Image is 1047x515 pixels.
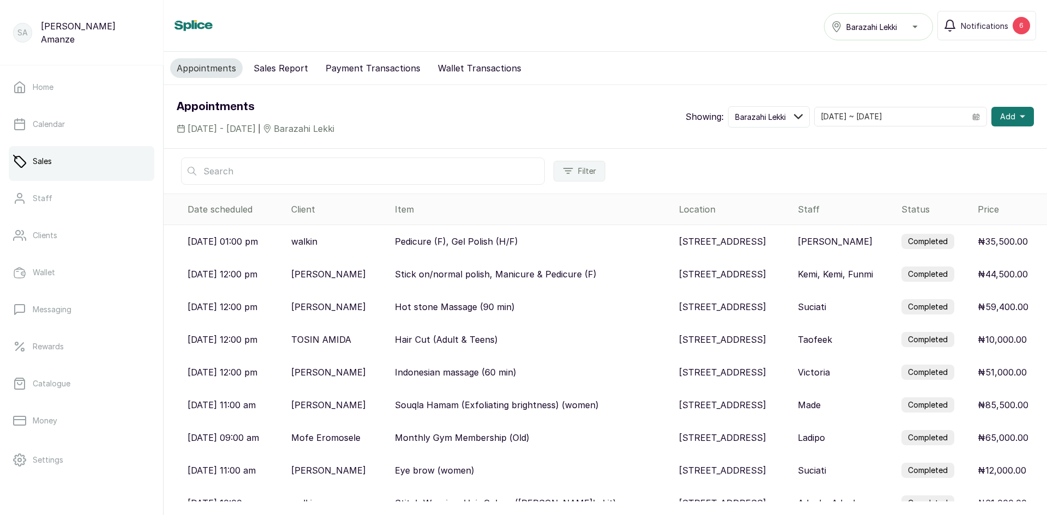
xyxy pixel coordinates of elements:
label: Completed [901,299,954,314]
a: Wallet [9,257,154,288]
p: Suciati [798,464,826,477]
p: [DATE] 01:00 pm [188,235,258,248]
p: TOSIN AMIDA [291,333,351,346]
a: Money [9,405,154,436]
p: Kemi, Kemi, Funmi [798,268,873,281]
p: ₦65,000.00 [978,431,1028,444]
p: Catalogue [33,378,70,389]
button: Barazahi Lekki [728,106,810,128]
p: [DATE] 09:00 am [188,431,259,444]
p: [STREET_ADDRESS] [679,235,766,248]
svg: calendar [972,113,980,120]
p: [PERSON_NAME] [291,398,366,411]
p: [PERSON_NAME] [291,300,366,313]
h1: Appointments [177,98,334,116]
span: | [258,123,261,135]
span: Filter [578,166,596,177]
button: Appointments [170,58,243,78]
p: Home [33,82,53,93]
label: Completed [901,430,954,445]
p: Indonesian massage (60 min) [395,366,516,379]
span: [DATE] - [DATE] [188,122,256,135]
p: ₦10,000.00 [978,333,1027,346]
span: Barazahi Lekki [735,111,786,123]
div: Item [395,203,671,216]
p: Wallet [33,267,55,278]
p: [STREET_ADDRESS] [679,333,766,346]
a: Settings [9,445,154,475]
p: Suciati [798,300,826,313]
p: [DATE] 11:00 am [188,398,256,411]
p: walkin [291,235,317,248]
p: ₦35,500.00 [978,235,1028,248]
p: Eye brow (women) [395,464,474,477]
span: Barazahi Lekki [274,122,334,135]
a: Rewards [9,331,154,362]
span: Barazahi Lekki [846,21,897,33]
p: Souqla Hamam (Exfoliating brightness) (women) [395,398,599,411]
p: Ladipo [798,431,825,444]
p: ₦51,000.00 [978,366,1027,379]
button: Filter [553,161,605,181]
div: 6 [1013,17,1030,34]
button: Notifications6 [937,11,1036,40]
p: Clients [33,230,57,241]
span: Add [1000,111,1015,122]
div: Client [291,203,386,216]
p: Staff [33,193,52,204]
p: Rewards [33,341,64,352]
p: [STREET_ADDRESS] [679,496,766,510]
label: Completed [901,234,954,249]
p: [PERSON_NAME] [291,464,366,477]
p: ₦61,000.00 [978,496,1027,510]
a: Calendar [9,109,154,140]
p: Calendar [33,119,65,130]
p: [STREET_ADDRESS] [679,398,766,411]
p: [STREET_ADDRESS] [679,431,766,444]
p: ₦44,500.00 [978,268,1028,281]
button: Wallet Transactions [431,58,528,78]
p: Taofeek [798,333,832,346]
input: Select date [815,107,966,126]
p: Money [33,415,57,426]
p: Mofe Eromosele [291,431,360,444]
p: Hair Cut (Adult & Teens) [395,333,498,346]
p: Hot stone Massage (90 min) [395,300,515,313]
p: SA [17,27,28,38]
p: Sales [33,156,52,167]
label: Completed [901,266,954,282]
p: Showing: [685,110,724,123]
p: Stick on/normal polish, Manicure & Pedicure (F) [395,268,597,281]
div: Location [679,203,789,216]
div: Date scheduled [188,203,282,216]
div: Staff [798,203,893,216]
p: ₦59,400.00 [978,300,1028,313]
span: Notifications [961,20,1008,32]
p: Pedicure (F), Gel Polish (H/F) [395,235,518,248]
p: Made [798,398,821,411]
p: [STREET_ADDRESS] [679,366,766,379]
a: Home [9,72,154,102]
p: [DATE] 11:00 am [188,464,256,477]
button: Payment Transactions [319,58,427,78]
p: [PERSON_NAME] [291,268,366,281]
p: Settings [33,455,63,465]
p: [PERSON_NAME] [798,235,872,248]
p: [DATE] 12:00 pm [188,268,257,281]
p: ₦12,000.00 [978,464,1026,477]
p: Stitch Weaving, Hair Colour ([PERSON_NAME]'s kit) [395,496,616,510]
label: Completed [901,463,954,478]
button: Add [991,107,1034,126]
a: Staff [9,183,154,214]
p: Victoria [798,366,830,379]
input: Search [181,157,545,185]
a: Sales [9,146,154,177]
label: Completed [901,332,954,347]
p: [STREET_ADDRESS] [679,464,766,477]
p: [PERSON_NAME] [291,366,366,379]
a: Catalogue [9,368,154,399]
a: Clients [9,220,154,251]
p: walkin [291,496,317,510]
p: [DATE] 12:00 pm [188,366,257,379]
p: ₦85,500.00 [978,398,1028,411]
